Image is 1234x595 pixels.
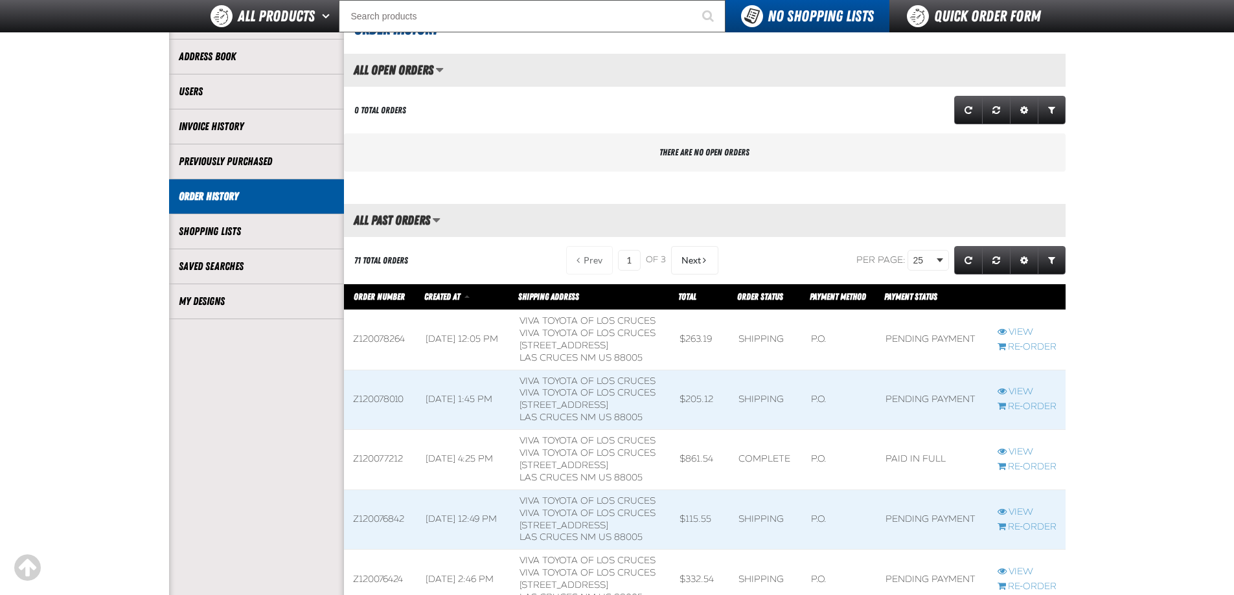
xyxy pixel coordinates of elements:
td: $205.12 [670,370,729,430]
span: NM [580,472,596,483]
a: Order Number [354,291,405,302]
bdo: 88005 [614,412,643,423]
span: NM [580,532,596,543]
span: US [599,532,611,543]
h2: All Open Orders [344,63,433,77]
td: $861.54 [670,430,729,490]
a: Invoice History [179,119,334,134]
span: LAS CRUCES [520,472,578,483]
b: Viva Toyota of Los Cruces [520,376,656,387]
td: Pending payment [876,489,988,550]
span: of 3 [646,254,666,266]
td: $263.19 [670,310,729,370]
span: [STREET_ADDRESS] [520,460,608,471]
a: View Z120078010 order [998,386,1057,398]
button: Manage grid views. Current view is All Open Orders [435,59,444,81]
a: Expand or Collapse Grid Settings [1010,96,1038,124]
td: Z120077212 [344,430,417,490]
bdo: 88005 [614,352,643,363]
a: Re-Order Z120076424 order [998,581,1057,593]
input: Current page number [618,250,641,271]
a: View Z120077212 order [998,446,1057,458]
span: US [599,352,611,363]
span: Per page: [856,254,906,265]
a: Order History [179,189,334,204]
span: Viva Toyota of Los Cruces [520,387,656,398]
a: Users [179,84,334,99]
span: Payment Method [810,291,866,302]
a: Refresh grid action [954,246,983,275]
td: Pending payment [876,310,988,370]
td: Paid in full [876,430,988,490]
a: View Z120078264 order [998,326,1057,339]
td: P.O. [802,489,876,550]
div: Scroll to the top [13,554,41,582]
td: Shipping [729,370,802,430]
span: Viva Toyota of Los Cruces [520,567,656,578]
div: 0 Total Orders [354,104,406,117]
a: Refresh grid action [954,96,983,124]
span: [STREET_ADDRESS] [520,520,608,531]
a: Reset grid action [982,246,1011,275]
a: Previously Purchased [179,154,334,169]
a: Order Status [737,291,783,302]
td: [DATE] 1:45 PM [417,370,510,430]
td: Complete [729,430,802,490]
a: Shopping Lists [179,224,334,239]
div: 71 Total Orders [354,254,408,267]
td: P.O. [802,310,876,370]
td: [DATE] 12:05 PM [417,310,510,370]
bdo: 88005 [614,532,643,543]
a: Re-Order Z120077212 order [998,461,1057,473]
span: Payment Status [884,291,937,302]
span: Shipping Address [518,291,579,302]
bdo: 88005 [614,472,643,483]
span: All Products [238,5,315,28]
b: Viva Toyota of Los Cruces [520,495,656,506]
span: Created At [424,291,460,302]
span: Viva Toyota of Los Cruces [520,447,656,458]
a: Expand or Collapse Grid Settings [1010,246,1038,275]
td: Z120078010 [344,370,417,430]
span: Next Page [681,255,701,265]
td: Pending payment [876,370,988,430]
span: [STREET_ADDRESS] [520,340,608,351]
a: Re-Order Z120078264 order [998,341,1057,354]
span: US [599,472,611,483]
span: There are no open orders [659,147,749,157]
b: Viva Toyota of Los Cruces [520,555,656,566]
span: LAS CRUCES [520,412,578,423]
td: $115.55 [670,489,729,550]
td: P.O. [802,430,876,490]
span: No Shopping Lists [768,7,874,25]
a: Re-Order Z120078010 order [998,401,1057,413]
span: US [599,412,611,423]
span: 25 [913,254,934,267]
td: Z120078264 [344,310,417,370]
b: Viva Toyota of Los Cruces [520,315,656,326]
span: [STREET_ADDRESS] [520,399,608,410]
a: Total [678,291,696,302]
h2: All Past Orders [344,213,430,227]
a: View Z120076424 order [998,566,1057,578]
a: My Designs [179,294,334,309]
span: NM [580,412,596,423]
a: Address Book [179,49,334,64]
button: Manage grid views. Current view is All Past Orders [432,209,440,231]
td: Shipping [729,489,802,550]
button: Next Page [671,246,718,275]
span: LAS CRUCES [520,352,578,363]
a: Expand or Collapse Grid Filters [1038,96,1066,124]
a: Re-Order Z120076842 order [998,521,1057,533]
span: [STREET_ADDRESS] [520,579,608,590]
td: P.O. [802,370,876,430]
a: View Z120076842 order [998,506,1057,519]
span: NM [580,352,596,363]
a: Created At [424,291,462,302]
span: LAS CRUCES [520,532,578,543]
th: Row actions [988,284,1066,310]
span: Viva Toyota of Los Cruces [520,508,656,519]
